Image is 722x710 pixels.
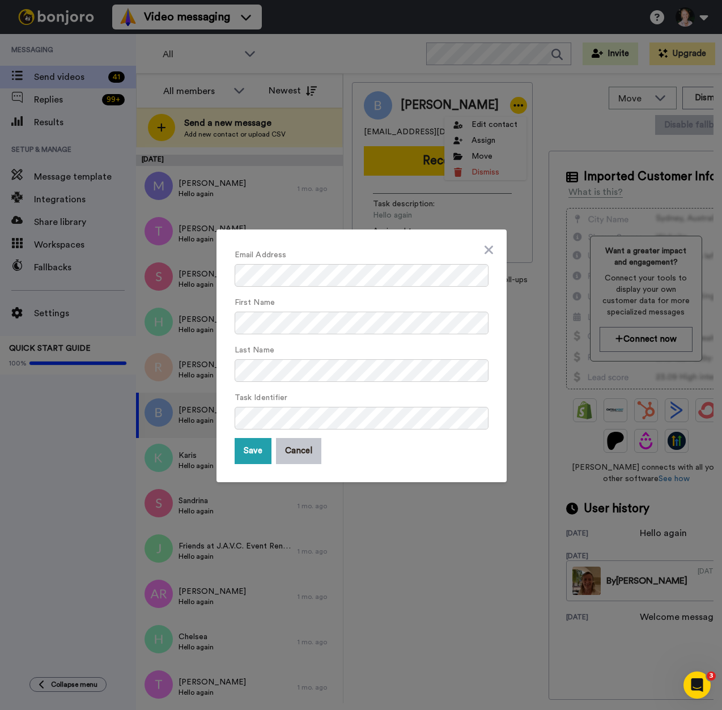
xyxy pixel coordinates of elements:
[235,249,286,261] label: Email Address
[683,671,711,699] iframe: Intercom live chat
[707,671,716,681] span: 3
[235,438,271,464] button: Save
[235,345,274,356] label: Last Name
[276,438,321,464] button: Cancel
[235,297,275,309] label: First Name
[235,392,287,404] label: Task Identifier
